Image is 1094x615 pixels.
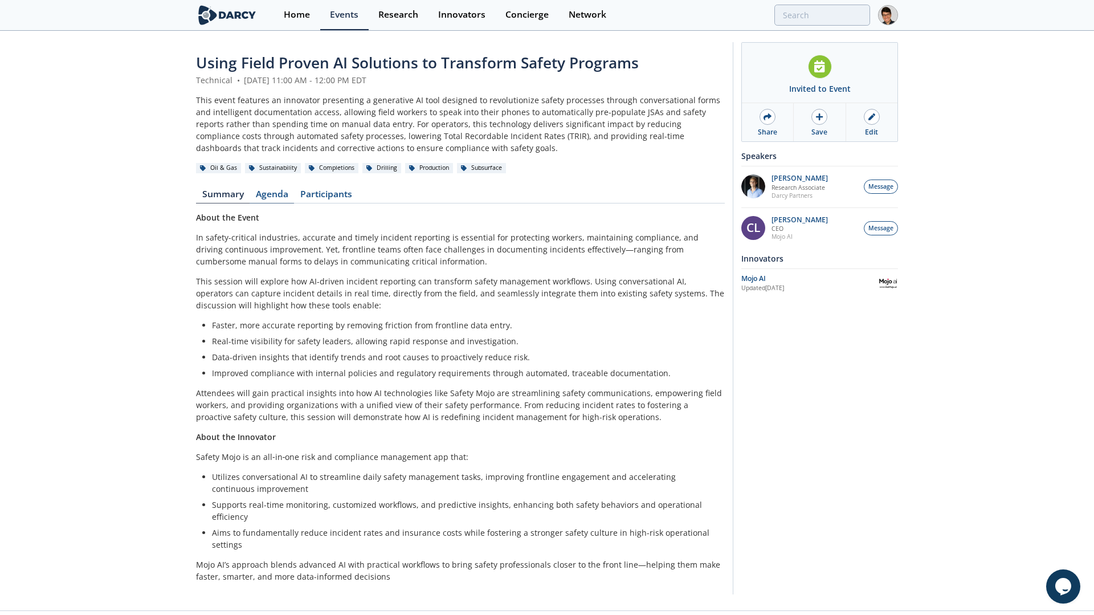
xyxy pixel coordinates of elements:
li: Utilizes conversational AI to streamline daily safety management tasks, improving frontline engag... [212,471,717,495]
a: Edit [846,103,897,141]
div: Speakers [741,146,898,166]
p: Mojo AI’s approach blends advanced AI with practical workflows to bring safety professionals clos... [196,559,725,583]
p: [PERSON_NAME] [771,174,828,182]
a: Agenda [250,190,294,203]
p: Mojo AI [771,233,828,241]
div: Sustainability [245,163,301,173]
div: Updated [DATE] [741,284,878,293]
div: Innovators [438,10,485,19]
a: Mojo AI Updated[DATE] Mojo AI [741,273,898,293]
button: Message [864,221,898,235]
div: Completions [305,163,358,173]
div: Technical [DATE] 11:00 AM - 12:00 PM EDT [196,74,725,86]
input: Advanced Search [774,5,870,26]
img: Profile [878,5,898,25]
div: Oil & Gas [196,163,241,173]
p: Attendees will gain practical insights into how AI technologies like Safety Mojo are streamlining... [196,387,725,423]
div: Invited to Event [789,83,851,95]
div: Mojo AI [741,274,878,284]
span: Using Field Proven AI Solutions to Transform Safety Programs [196,52,639,73]
p: Darcy Partners [771,192,828,199]
p: This session will explore how AI-driven incident reporting can transform safety management workfl... [196,275,725,311]
p: Research Associate [771,184,828,192]
div: Concierge [505,10,549,19]
span: • [235,75,242,85]
p: CEO [771,225,828,233]
li: Data-driven insights that identify trends and root causes to proactively reduce risk. [212,351,717,363]
li: Real-time visibility for safety leaders, allowing rapid response and investigation. [212,335,717,347]
div: Network [569,10,606,19]
strong: About the Event [196,212,259,223]
p: [PERSON_NAME] [771,216,828,224]
li: Faster, more accurate reporting by removing friction from frontline data entry. [212,319,717,331]
button: Message [864,180,898,194]
span: Message [868,224,893,233]
div: This event features an innovator presenting a generative AI tool designed to revolutionize safety... [196,94,725,154]
img: logo-wide.svg [196,5,258,25]
p: Safety Mojo is an all‑in‑one risk and compliance management app that: [196,451,725,463]
img: Mojo AI [878,273,898,293]
div: Share [758,127,777,137]
span: Message [868,182,893,192]
div: Edit [865,127,878,137]
div: Production [405,163,453,173]
strong: About the Innovator [196,431,276,442]
a: Participants [294,190,358,203]
iframe: chat widget [1046,569,1083,604]
div: Home [284,10,310,19]
p: In safety-critical industries, accurate and timely incident reporting is essential for protecting... [196,231,725,267]
div: Subsurface [457,163,506,173]
div: Events [330,10,358,19]
div: Innovators [741,249,898,268]
div: Drilling [362,163,401,173]
li: Supports real-time monitoring, customized workflows, and predictive insights, enhancing both safe... [212,499,717,523]
a: Summary [196,190,250,203]
div: Research [378,10,418,19]
div: CL [741,216,765,240]
img: 1EXUV5ipS3aUf9wnAL7U [741,174,765,198]
div: Save [811,127,827,137]
li: Aims to fundamentally reduce incident rates and insurance costs while fostering a stronger safety... [212,527,717,551]
li: Improved compliance with internal policies and regulatory requirements through automated, traceab... [212,367,717,379]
